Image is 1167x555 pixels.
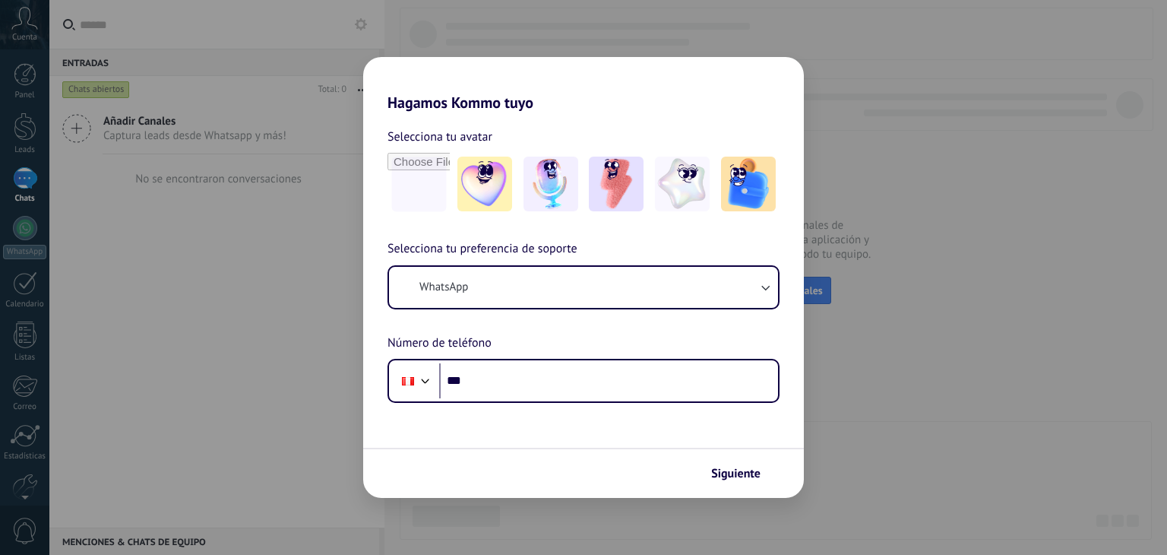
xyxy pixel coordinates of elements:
[387,127,492,147] span: Selecciona tu avatar
[523,157,578,211] img: -2.jpeg
[655,157,710,211] img: -4.jpeg
[387,334,492,354] span: Número de teléfono
[457,157,512,211] img: -1.jpeg
[394,365,422,397] div: Peru: + 51
[589,157,644,211] img: -3.jpeg
[389,267,778,308] button: WhatsApp
[363,57,804,112] h2: Hagamos Kommo tuyo
[704,461,781,487] button: Siguiente
[387,239,577,259] span: Selecciona tu preferencia de soporte
[711,468,761,479] span: Siguiente
[721,157,776,211] img: -5.jpeg
[419,280,468,295] span: WhatsApp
